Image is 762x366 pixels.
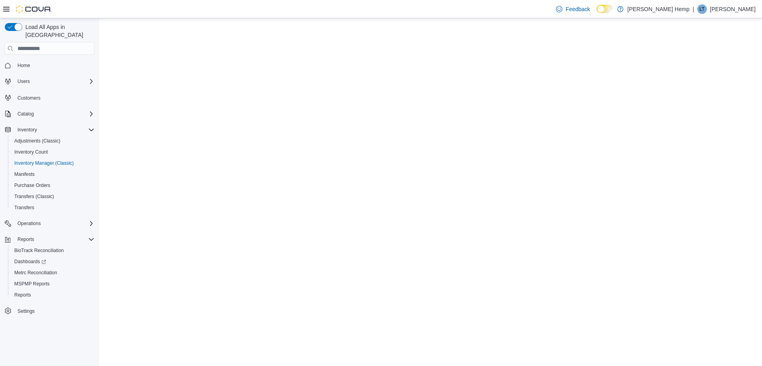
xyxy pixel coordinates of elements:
p: | [693,4,694,14]
span: Metrc Reconciliation [11,268,94,277]
a: Settings [14,306,38,316]
button: Reports [8,289,98,301]
button: Users [14,77,33,86]
a: Inventory Manager (Classic) [11,158,77,168]
span: Adjustments (Classic) [11,136,94,146]
a: Transfers (Classic) [11,192,57,201]
button: Adjustments (Classic) [8,135,98,146]
span: Load All Apps in [GEOGRAPHIC_DATA] [22,23,94,39]
a: MSPMP Reports [11,279,53,289]
a: Purchase Orders [11,181,54,190]
span: Manifests [11,170,94,179]
span: Catalog [17,111,34,117]
span: Home [17,62,30,69]
span: Feedback [566,5,590,13]
span: Reports [14,292,31,298]
button: Settings [2,305,98,317]
span: BioTrack Reconciliation [11,246,94,255]
a: Inventory Count [11,147,51,157]
span: Reports [11,290,94,300]
button: Inventory Count [8,146,98,158]
button: Inventory Manager (Classic) [8,158,98,169]
a: Manifests [11,170,38,179]
span: Operations [17,220,41,227]
span: Settings [14,306,94,316]
span: Inventory Count [14,149,48,155]
a: Customers [14,93,44,103]
a: Feedback [553,1,593,17]
span: Inventory [17,127,37,133]
span: BioTrack Reconciliation [14,247,64,254]
a: Metrc Reconciliation [11,268,60,277]
span: Metrc Reconciliation [14,270,57,276]
span: Transfers [14,204,34,211]
span: Operations [14,219,94,228]
span: Catalog [14,109,94,119]
span: Reports [17,236,34,243]
p: [PERSON_NAME] Hemp [627,4,689,14]
div: Lucas Todd [697,4,707,14]
a: BioTrack Reconciliation [11,246,67,255]
span: Settings [17,308,35,314]
a: Transfers [11,203,37,212]
button: Transfers (Classic) [8,191,98,202]
a: Dashboards [8,256,98,267]
span: Adjustments (Classic) [14,138,60,144]
a: Adjustments (Classic) [11,136,63,146]
button: Purchase Orders [8,180,98,191]
span: Purchase Orders [14,182,50,189]
span: Users [17,78,30,85]
button: Inventory [2,124,98,135]
button: Home [2,60,98,71]
button: Metrc Reconciliation [8,267,98,278]
span: MSPMP Reports [14,281,50,287]
span: Home [14,60,94,70]
span: Inventory Manager (Classic) [14,160,74,166]
span: Inventory Manager (Classic) [11,158,94,168]
span: Inventory [14,125,94,135]
span: Dashboards [14,258,46,265]
button: Operations [14,219,44,228]
span: Dashboards [11,257,94,266]
button: Operations [2,218,98,229]
button: Transfers [8,202,98,213]
button: Customers [2,92,98,103]
span: Transfers (Classic) [11,192,94,201]
span: Manifests [14,171,35,177]
span: LT [699,4,704,14]
img: Cova [16,5,52,13]
button: MSPMP Reports [8,278,98,289]
button: Catalog [14,109,37,119]
a: Reports [11,290,34,300]
span: Reports [14,235,94,244]
p: [PERSON_NAME] [710,4,756,14]
span: Users [14,77,94,86]
nav: Complex example [5,56,94,337]
a: Dashboards [11,257,49,266]
button: Catalog [2,108,98,119]
span: Customers [17,95,40,101]
span: Customers [14,92,94,102]
input: Dark Mode [597,5,613,13]
span: Inventory Count [11,147,94,157]
button: Reports [14,235,37,244]
span: Transfers (Classic) [14,193,54,200]
span: Transfers [11,203,94,212]
button: Manifests [8,169,98,180]
button: Users [2,76,98,87]
span: Purchase Orders [11,181,94,190]
button: Inventory [14,125,40,135]
a: Home [14,61,33,70]
span: MSPMP Reports [11,279,94,289]
button: Reports [2,234,98,245]
button: BioTrack Reconciliation [8,245,98,256]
